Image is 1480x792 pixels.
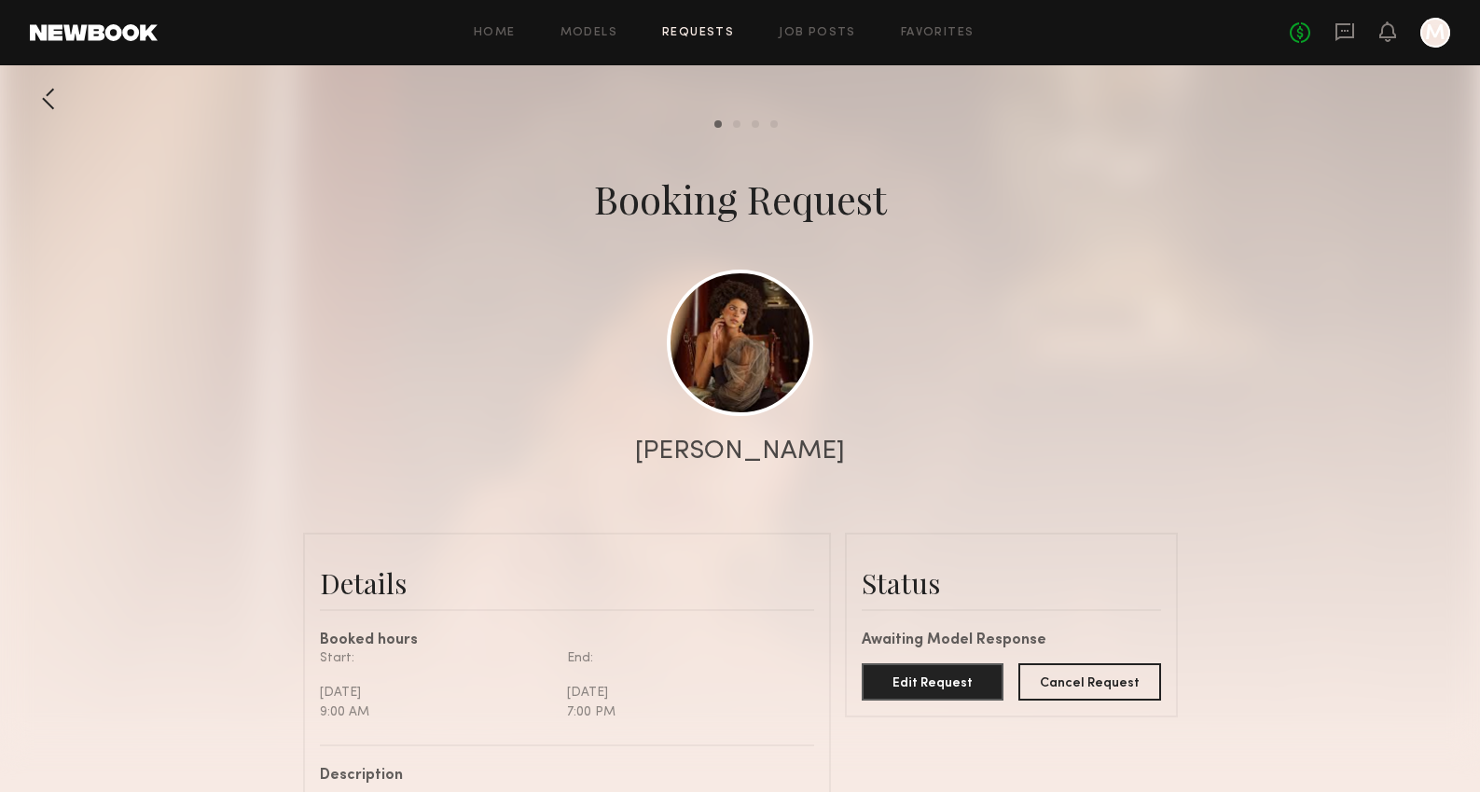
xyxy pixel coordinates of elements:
[567,702,800,722] div: 7:00 PM
[320,633,814,648] div: Booked hours
[474,27,516,39] a: Home
[320,769,800,784] div: Description
[567,648,800,668] div: End:
[862,663,1004,701] button: Edit Request
[560,27,617,39] a: Models
[1420,18,1450,48] a: M
[320,683,553,702] div: [DATE]
[320,564,814,602] div: Details
[1018,663,1161,701] button: Cancel Request
[594,173,887,225] div: Booking Request
[635,438,845,465] div: [PERSON_NAME]
[320,702,553,722] div: 9:00 AM
[901,27,975,39] a: Favorites
[862,564,1161,602] div: Status
[567,683,800,702] div: [DATE]
[779,27,856,39] a: Job Posts
[862,633,1161,648] div: Awaiting Model Response
[662,27,734,39] a: Requests
[320,648,553,668] div: Start:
